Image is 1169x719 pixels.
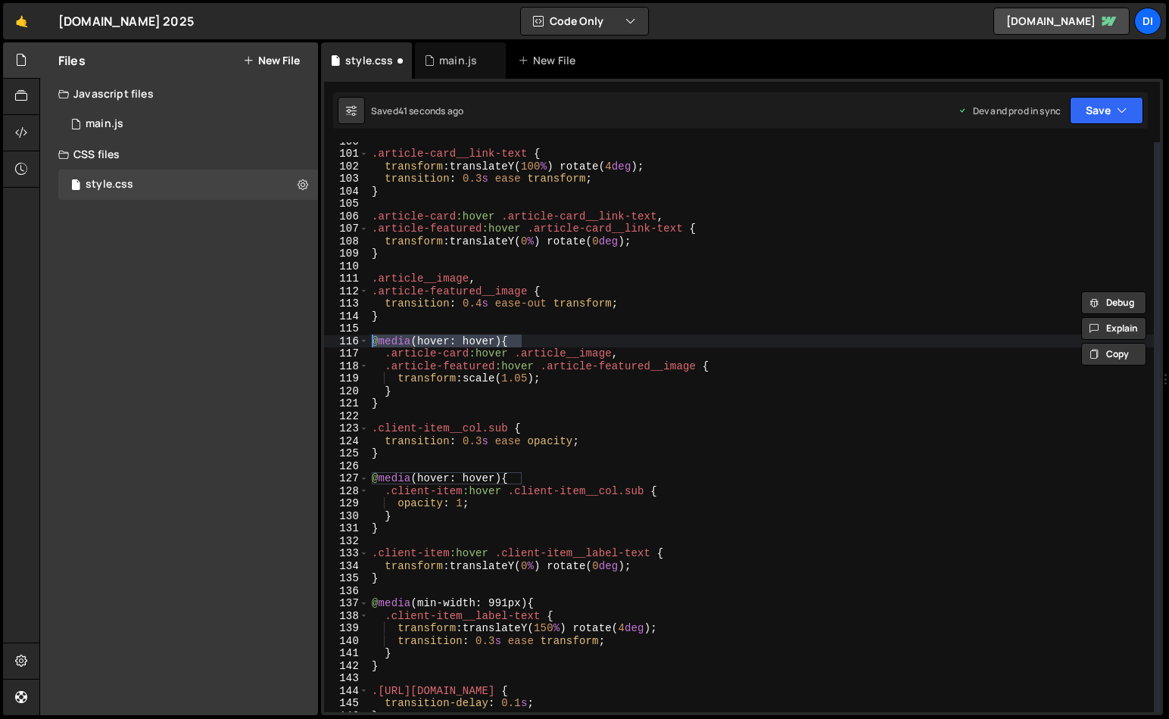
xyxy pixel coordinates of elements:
div: 145 [324,697,369,710]
div: main.js [439,53,477,68]
div: Saved [371,104,463,117]
div: 112 [324,285,369,298]
div: 41 seconds ago [398,104,463,117]
div: 116 [324,335,369,348]
div: 104 [324,185,369,198]
div: 142 [324,660,369,673]
div: 107 [324,223,369,235]
div: Dev and prod in sync [958,104,1061,117]
div: 144 [324,685,369,698]
div: CSS files [40,139,318,170]
div: 108 [324,235,369,248]
button: Save [1070,97,1143,124]
div: 143 [324,672,369,685]
div: [DOMAIN_NAME] 2025 [58,12,194,30]
h2: Files [58,52,86,69]
div: 102 [324,160,369,173]
div: 103 [324,173,369,185]
div: 114 [324,310,369,323]
div: 135 [324,572,369,585]
div: 127 [324,472,369,485]
div: 139 [324,622,369,635]
div: 121 [324,397,369,410]
button: Copy [1081,343,1146,366]
div: 122 [324,410,369,423]
div: 141 [324,647,369,660]
button: Code Only [521,8,648,35]
div: 119 [324,372,369,385]
div: 115 [324,322,369,335]
div: 117 [324,347,369,360]
div: main.js [86,117,123,131]
div: New File [518,53,581,68]
div: 120 [324,385,369,398]
div: 109 [324,247,369,260]
div: 101 [324,148,369,160]
div: 106 [324,210,369,223]
div: 134 [324,560,369,573]
button: Explain [1081,317,1146,340]
button: Debug [1081,291,1146,314]
a: 🤙 [3,3,40,39]
div: 16756/45766.css [58,170,318,200]
a: Di [1134,8,1161,35]
div: 125 [324,447,369,460]
button: New File [243,54,300,67]
div: 132 [324,535,369,548]
div: 130 [324,510,369,523]
div: 110 [324,260,369,273]
div: 133 [324,547,369,560]
div: 138 [324,610,369,623]
div: style.css [345,53,393,68]
div: 129 [324,497,369,510]
div: 124 [324,435,369,448]
div: 113 [324,297,369,310]
div: 111 [324,272,369,285]
div: 123 [324,422,369,435]
div: 137 [324,597,369,610]
div: 131 [324,522,369,535]
div: 16756/45765.js [58,109,318,139]
div: 126 [324,460,369,473]
div: 136 [324,585,369,598]
div: 105 [324,198,369,210]
div: 140 [324,635,369,648]
div: 128 [324,485,369,498]
a: [DOMAIN_NAME] [993,8,1130,35]
div: style.css [86,178,133,191]
div: 118 [324,360,369,373]
div: Javascript files [40,79,318,109]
